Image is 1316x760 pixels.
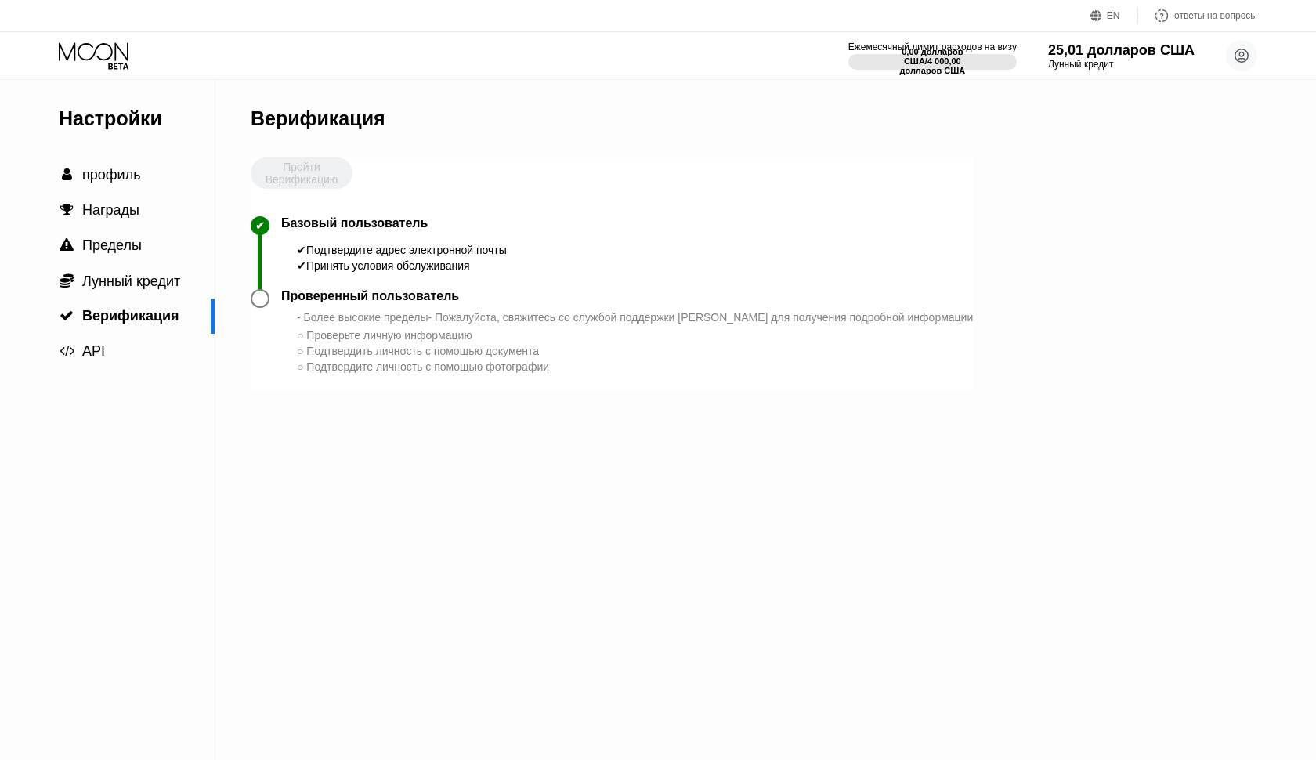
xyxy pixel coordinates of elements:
div: ✔ [255,219,265,232]
span:  [60,273,74,288]
div: Настройки [59,107,215,130]
div: ответы на вопросы [1138,8,1257,24]
span: профиль [82,167,141,183]
div: ✔ Подтвердите адрес электронной почты [297,244,507,256]
span: Верификация [82,308,179,324]
span: Лунный кредит [82,273,180,289]
div: ✔ Принять условия обслуживания [297,259,507,272]
div: 25,01 долларов США [1048,42,1195,59]
span:  [62,168,72,182]
div: 0,00 долларов США /4 000,00 долларов США [891,47,975,75]
span: Пределы [82,237,142,253]
span:  [60,344,74,358]
div: ○ Подтвердить личность с помощью документа [297,345,973,357]
span: API [82,343,105,359]
div: Базовый пользователь [281,216,428,230]
div: EN [1107,10,1120,21]
span: Награды [82,202,139,218]
div:  [59,309,74,323]
div: ответы на вопросы [1174,10,1257,21]
div: Лунный кредит [1048,59,1195,70]
div: ○ Подтвердите личность с помощью фотографии [297,360,973,373]
div: 25,01 долларов СШАЛунный кредит [1048,42,1195,70]
div: Ежемесячный лимит расходов на визу [848,42,1017,52]
span:  [60,203,74,217]
span:  [60,238,74,252]
div:  [59,168,74,182]
div:  [59,273,74,288]
div: - Более высокие пределы - Пожалуйста, свяжитесь со службой поддержки [PERSON_NAME] для получения ... [297,311,973,324]
div: Ежемесячный лимит расходов на визу0,00 долларов США/4 000,00 долларов США [848,42,1017,70]
div: EN [1090,8,1138,24]
span:  [60,309,74,323]
div: ○ Проверьте личную информацию [297,329,973,342]
div:  [59,238,74,252]
div: Проверенный пользователь [281,289,459,303]
div:  [59,344,74,358]
div:  [59,203,74,217]
div: Верификация [251,107,385,130]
